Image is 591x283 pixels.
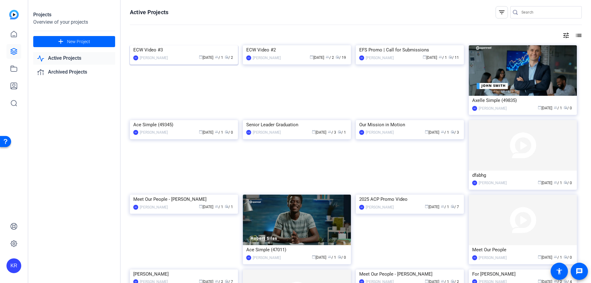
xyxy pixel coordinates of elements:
[310,55,324,60] span: [DATE]
[140,204,168,210] div: [PERSON_NAME]
[441,204,444,208] span: group
[328,255,332,259] span: group
[554,106,562,110] span: / 1
[225,205,233,209] span: / 1
[67,38,90,45] span: New Project
[425,130,428,134] span: calendar_today
[140,55,168,61] div: [PERSON_NAME]
[538,180,541,184] span: calendar_today
[472,255,477,260] div: KR
[441,130,444,134] span: group
[33,11,115,18] div: Projects
[338,255,341,259] span: radio
[554,279,557,283] span: group
[479,255,507,261] div: [PERSON_NAME]
[441,130,449,135] span: / 1
[564,106,567,109] span: radio
[199,204,203,208] span: calendar_today
[253,255,281,261] div: [PERSON_NAME]
[225,204,228,208] span: radio
[425,204,428,208] span: calendar_today
[312,255,316,259] span: calendar_today
[326,55,329,59] span: group
[133,195,235,204] div: Meet Our People - [PERSON_NAME]
[253,55,281,61] div: [PERSON_NAME]
[9,10,19,19] img: blue-gradient.svg
[199,205,213,209] span: [DATE]
[359,130,364,135] div: KR
[439,55,447,60] span: / 1
[574,32,582,39] mat-icon: list
[425,205,439,209] span: [DATE]
[338,130,341,134] span: radio
[451,279,454,283] span: radio
[564,255,572,260] span: / 0
[564,279,567,283] span: radio
[246,245,348,254] div: Ace Simple (47011)
[359,195,460,204] div: 2025 ACP Promo Video
[451,205,459,209] span: / 7
[425,279,428,283] span: calendar_today
[215,130,219,134] span: group
[479,105,507,111] div: [PERSON_NAME]
[225,130,233,135] span: / 0
[199,130,213,135] span: [DATE]
[199,55,203,59] span: calendar_today
[328,130,332,134] span: group
[425,130,439,135] span: [DATE]
[359,205,364,210] div: KR
[246,120,348,129] div: Senior Leader Graduation
[215,279,219,283] span: group
[423,55,437,60] span: [DATE]
[133,55,138,60] div: KR
[472,96,573,105] div: Axelle Simple (49835)
[140,129,168,135] div: [PERSON_NAME]
[246,45,348,55] div: ECW Video #2
[538,255,541,259] span: calendar_today
[472,269,573,279] div: For [PERSON_NAME]
[554,255,557,259] span: group
[366,129,394,135] div: [PERSON_NAME]
[576,268,583,275] mat-icon: message
[33,52,115,65] a: Active Projects
[199,279,203,283] span: calendar_today
[310,55,313,59] span: calendar_today
[366,55,394,61] div: [PERSON_NAME]
[199,130,203,134] span: calendar_today
[554,180,557,184] span: group
[33,36,115,47] button: New Project
[521,9,577,16] input: Search
[328,130,336,135] span: / 3
[554,255,562,260] span: / 1
[498,9,505,16] mat-icon: filter_list
[312,255,326,260] span: [DATE]
[57,38,65,46] mat-icon: add
[451,204,454,208] span: radio
[479,180,507,186] div: [PERSON_NAME]
[246,55,251,60] div: EO
[215,204,219,208] span: group
[336,55,346,60] span: / 19
[215,55,219,59] span: group
[359,120,460,129] div: Our Mission in Motion
[246,130,251,135] div: CVS
[359,55,364,60] div: KR
[33,66,115,79] a: Archived Projects
[472,245,573,254] div: Meet Our People
[564,106,572,110] span: / 0
[538,255,552,260] span: [DATE]
[448,55,452,59] span: radio
[225,130,228,134] span: radio
[328,255,336,260] span: / 1
[133,130,138,135] div: KR
[133,120,235,129] div: Ace Simple (49345)
[472,180,477,185] div: KR
[554,106,557,109] span: group
[538,106,552,110] span: [DATE]
[338,130,346,135] span: / 1
[215,205,223,209] span: / 1
[538,106,541,109] span: calendar_today
[199,55,213,60] span: [DATE]
[556,268,563,275] mat-icon: accessibility
[338,255,346,260] span: / 0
